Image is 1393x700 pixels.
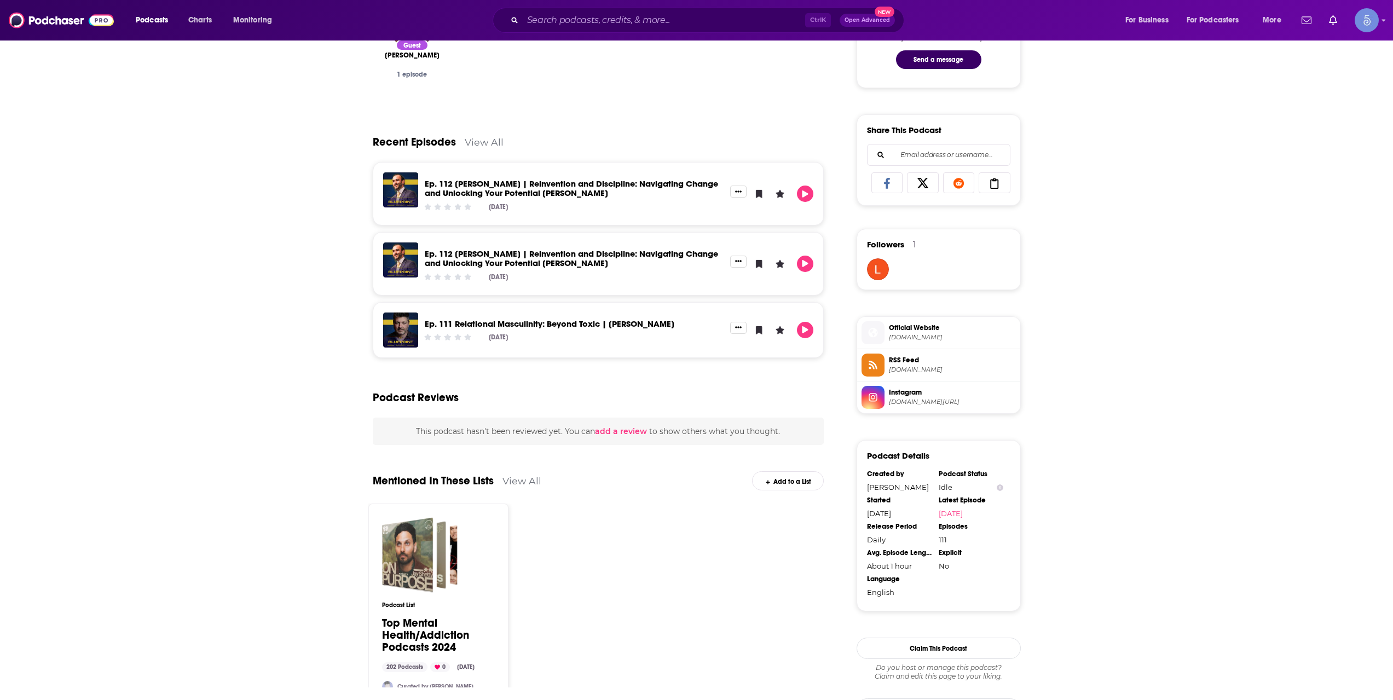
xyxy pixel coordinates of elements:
[867,125,941,135] h3: Share This Podcast
[383,172,418,207] a: Ep. 112 Craig Ballantyne | Reinvention and Discipline: Navigating Change and Unlocking Your Poten...
[751,186,767,202] button: Bookmark Episode
[867,144,1010,166] div: Search followers
[867,548,932,557] div: Avg. Episode Length
[939,470,1003,478] div: Podcast Status
[943,172,975,193] a: Share on Reddit
[862,354,1016,377] a: RSS Feed[DOMAIN_NAME]
[889,333,1016,342] span: jbirdfit.mykajabi.com
[867,470,932,478] div: Created by
[453,662,479,672] div: [DATE]
[1297,11,1316,30] a: Show notifications dropdown
[730,322,747,334] button: Show More Button
[867,496,932,505] div: Started
[867,258,889,280] img: hlhjd5
[502,475,541,487] a: View All
[751,256,767,272] button: Bookmark Episode
[1118,11,1182,29] button: open menu
[772,322,788,338] button: Leave a Rating
[889,387,1016,397] span: Instagram
[867,509,932,518] div: [DATE]
[382,617,495,653] a: Top Mental Health/Addiction Podcasts 2024
[382,517,458,593] span: Top Mental Health/Addiction Podcasts 2024
[1355,8,1379,32] button: Show profile menu
[867,450,929,461] h3: Podcast Details
[136,13,168,28] span: Podcasts
[797,322,813,338] button: Play
[939,562,1003,570] div: No
[226,11,286,29] button: open menu
[939,483,1003,491] div: Idle
[1355,8,1379,32] img: User Profile
[889,323,1016,333] span: Official Website
[875,7,894,17] span: New
[797,256,813,272] button: Play
[939,509,1003,518] a: [DATE]
[430,662,450,672] div: 0
[730,256,747,268] button: Show More Button
[465,136,504,148] a: View All
[862,386,1016,409] a: Instagram[DOMAIN_NAME][URL]
[181,11,218,29] a: Charts
[489,273,508,281] div: [DATE]
[233,13,272,28] span: Monitoring
[382,681,393,692] img: Interdependence_PSWorkingGroup
[867,483,932,491] div: [PERSON_NAME]
[845,18,890,23] span: Open Advanced
[857,638,1021,659] button: Claim This Podcast
[876,144,1001,165] input: Email address or username...
[939,535,1003,544] div: 111
[423,203,472,211] div: Community Rating: 0 out of 5
[867,588,932,597] div: English
[867,535,932,544] div: Daily
[397,683,473,690] a: Curated by [PERSON_NAME]
[979,172,1010,193] a: Copy Link
[1255,11,1295,29] button: open menu
[373,391,459,404] h3: Podcast Reviews
[896,50,981,69] button: Send a message
[373,135,456,149] a: Recent Episodes
[385,51,440,60] a: Rick William
[889,398,1016,406] span: instagram.com/thecrucible_fit
[939,496,1003,505] div: Latest Episode
[889,366,1016,374] span: app.kajabi.com
[425,319,674,329] a: Ep. 111 Relational Masculinity: Beyond Toxic | G.S. Youngblood
[425,178,718,198] a: Ep. 112 Craig Ballantyne | Reinvention and Discipline: Navigating Change and Unlocking Your Poten...
[730,186,747,198] button: Show More Button
[383,313,418,348] img: Ep. 111 Relational Masculinity: Beyond Toxic | G.S. Youngblood
[1125,13,1169,28] span: For Business
[867,522,932,531] div: Release Period
[9,10,114,31] img: Podchaser - Follow, Share and Rate Podcasts
[489,203,508,211] div: [DATE]
[382,601,495,609] h3: Podcast List
[772,186,788,202] button: Leave a Rating
[489,333,508,341] div: [DATE]
[840,14,895,27] button: Open AdvancedNew
[752,471,824,490] div: Add to a List
[867,575,932,583] div: Language
[1355,8,1379,32] span: Logged in as Spiral5-G1
[751,322,767,338] button: Bookmark Episode
[128,11,182,29] button: open menu
[523,11,805,29] input: Search podcasts, credits, & more...
[889,355,1016,365] span: RSS Feed
[867,562,932,570] div: About 1 hour
[425,248,718,268] a: Ep. 112 Craig Ballantyne | Reinvention and Discipline: Navigating Change and Unlocking Your Poten...
[416,426,780,436] span: This podcast hasn't been reviewed yet. You can to show others what you thought.
[772,256,788,272] button: Leave a Rating
[1325,11,1342,30] a: Show notifications dropdown
[871,172,903,193] a: Share on Facebook
[382,662,427,672] div: 202 Podcasts
[595,425,647,437] button: add a review
[383,242,418,277] img: Ep. 112 Craig Ballantyne | Reinvention and Discipline: Navigating Change and Unlocking Your Poten...
[423,273,472,281] div: Community Rating: 0 out of 5
[857,663,1021,681] div: Claim and edit this page to your liking.
[857,663,1021,672] span: Do you host or manage this podcast?
[373,474,494,488] a: Mentioned In These Lists
[1187,13,1239,28] span: For Podcasters
[1263,13,1281,28] span: More
[867,239,904,250] span: Followers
